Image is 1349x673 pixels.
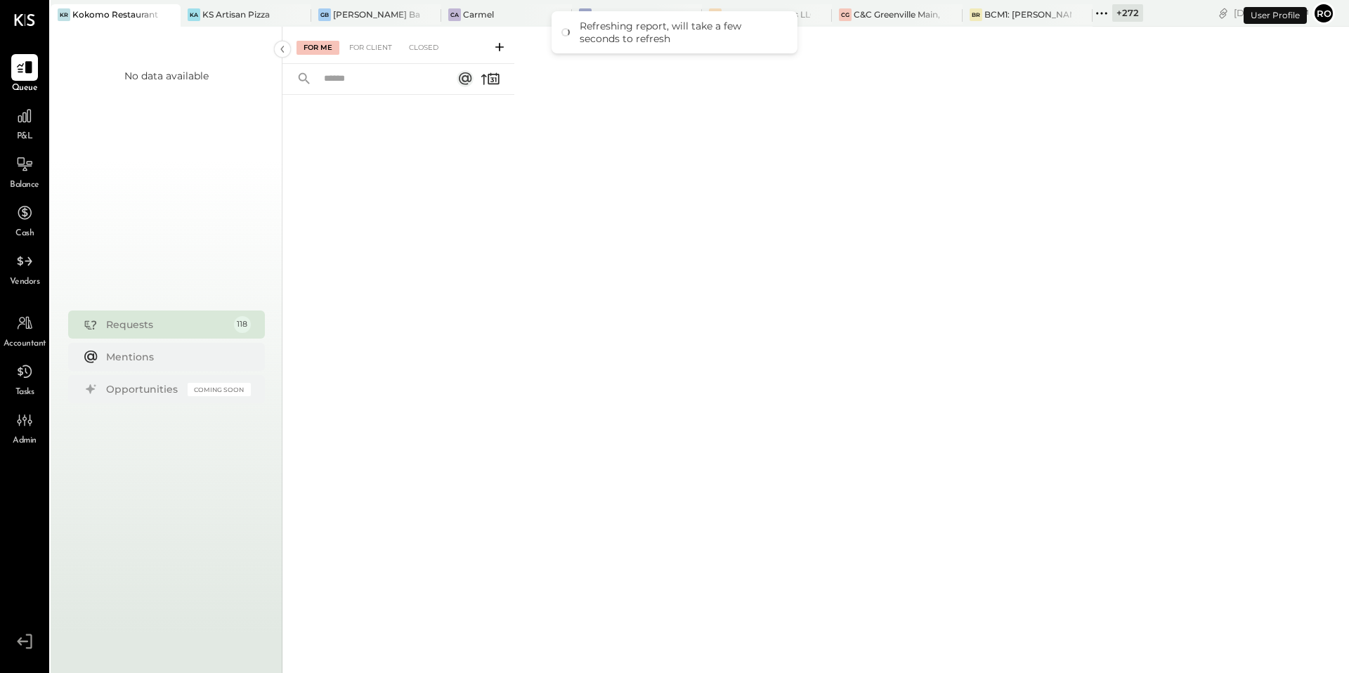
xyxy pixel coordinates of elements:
[1,103,48,143] a: P&L
[4,338,46,351] span: Accountant
[13,435,37,447] span: Admin
[709,8,722,21] div: DE
[579,8,592,21] div: GL
[1,248,48,289] a: Vendors
[202,8,270,20] div: KS Artisan Pizza
[342,41,399,55] div: For Client
[984,8,1071,20] div: BCM1: [PERSON_NAME] Kitchen Bar Market
[58,8,70,21] div: KR
[1112,4,1143,22] div: + 272
[1,310,48,351] a: Accountant
[10,276,40,289] span: Vendors
[15,386,34,399] span: Tasks
[10,179,39,192] span: Balance
[724,8,811,20] div: Drake Enterprises LLC
[72,8,158,20] div: Kokomo Restaurant
[1,54,48,95] a: Queue
[580,20,783,45] div: Refreshing report, will take a few seconds to refresh
[402,41,445,55] div: Closed
[17,131,33,143] span: P&L
[1216,6,1230,20] div: copy link
[188,383,251,396] div: Coming Soon
[188,8,200,21] div: KA
[106,318,227,332] div: Requests
[318,8,331,21] div: GB
[106,350,244,364] div: Mentions
[106,382,181,396] div: Opportunities
[463,8,494,20] div: Carmel
[234,316,251,333] div: 118
[1244,7,1307,24] div: User Profile
[854,8,941,20] div: C&C Greenville Main, LLC
[970,8,982,21] div: BR
[1312,2,1335,25] button: Ro
[1,407,48,447] a: Admin
[1,151,48,192] a: Balance
[296,41,339,55] div: For Me
[124,69,209,83] div: No data available
[1,200,48,240] a: Cash
[448,8,461,21] div: Ca
[1234,6,1309,20] div: [DATE]
[594,8,641,20] div: Gather LLC
[1,358,48,399] a: Tasks
[15,228,34,240] span: Cash
[333,8,420,20] div: [PERSON_NAME] Back Bay
[839,8,852,21] div: CG
[12,82,38,95] span: Queue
